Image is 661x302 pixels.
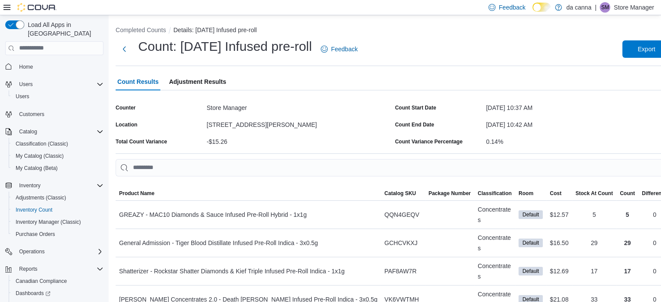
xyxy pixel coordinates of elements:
[653,209,656,220] p: 0
[16,109,48,119] a: Customers
[546,262,572,280] div: $12.69
[384,209,419,220] span: QQN4GEQV
[12,288,54,299] a: Dashboards
[9,90,107,103] button: Users
[16,264,103,274] span: Reports
[119,209,307,220] span: GREAZY - MAC10 Diamonds & Sauce Infused Pre-Roll Hybrid - 1x1g
[12,276,103,286] span: Canadian Compliance
[550,190,561,197] span: Cost
[12,163,61,173] a: My Catalog (Beta)
[19,111,44,118] span: Customers
[522,211,539,219] span: Default
[2,126,107,138] button: Catalog
[19,128,37,135] span: Catalog
[16,62,37,72] a: Home
[2,108,107,120] button: Customers
[12,205,103,215] span: Inventory Count
[518,239,543,247] span: Default
[116,138,167,145] div: Total Count Variance
[653,266,656,276] p: 0
[9,275,107,287] button: Canadian Compliance
[19,248,45,255] span: Operations
[12,192,103,203] span: Adjustments (Classic)
[206,118,391,128] div: [STREET_ADDRESS][PERSON_NAME]
[624,266,631,276] p: 17
[395,104,436,111] label: Count Start Date
[478,204,512,225] span: Concentrates
[16,264,41,274] button: Reports
[626,209,629,220] p: 5
[532,3,551,12] input: Dark Mode
[19,182,40,189] span: Inventory
[499,3,525,12] span: Feedback
[620,190,635,197] span: Count
[12,229,103,239] span: Purchase Orders
[2,179,107,192] button: Inventory
[518,210,543,219] span: Default
[12,276,70,286] a: Canadian Compliance
[395,138,462,145] div: Count Variance Percentage
[9,138,107,150] button: Classification (Classic)
[12,205,56,215] a: Inventory Count
[116,27,166,33] button: Completed Counts
[572,186,616,200] button: Stock At Count
[600,2,610,13] div: Store Manager
[12,288,103,299] span: Dashboards
[173,27,257,33] button: Details: [DATE] Infused pre-roll
[384,238,417,248] span: GCHCVKXJ
[9,216,107,228] button: Inventory Manager (Classic)
[16,153,64,159] span: My Catalog (Classic)
[478,261,512,282] span: Concentrates
[478,232,512,253] span: Concentrates
[16,79,103,90] span: Users
[12,91,33,102] a: Users
[19,81,33,88] span: Users
[206,101,391,111] div: Store Manager
[16,231,55,238] span: Purchase Orders
[9,192,107,204] button: Adjustments (Classic)
[12,217,103,227] span: Inventory Manager (Classic)
[116,186,381,200] button: Product Name
[16,246,103,257] span: Operations
[24,20,103,38] span: Load All Apps in [GEOGRAPHIC_DATA]
[16,180,103,191] span: Inventory
[119,266,345,276] span: Shatterizer - Rockstar Shatter Diamonds & Kief Triple Infused Pre-Roll Indica - 1x1g
[116,121,137,128] label: Location
[478,190,512,197] span: Classification
[546,234,572,252] div: $16.50
[331,45,358,53] span: Feedback
[12,217,84,227] a: Inventory Manager (Classic)
[12,139,103,149] span: Classification (Classic)
[546,186,572,200] button: Cost
[138,38,312,55] h1: Count: [DATE] Infused pre-roll
[601,2,609,13] span: SM
[518,190,533,197] span: Room
[117,73,159,90] span: Count Results
[16,140,68,147] span: Classification (Classic)
[616,186,638,200] button: Count
[9,287,107,299] a: Dashboards
[572,262,616,280] div: 17
[566,2,591,13] p: da canna
[12,163,103,173] span: My Catalog (Beta)
[395,121,434,128] label: Count End Date
[575,190,613,197] div: Stock At Count
[515,186,546,200] button: Room
[116,40,133,58] button: Next
[9,162,107,174] button: My Catalog (Beta)
[2,78,107,90] button: Users
[16,79,36,90] button: Users
[384,266,416,276] span: PAF8AW7R
[614,2,654,13] p: Store Manager
[9,228,107,240] button: Purchase Orders
[522,239,539,247] span: Default
[474,186,515,200] button: Classification
[653,238,656,248] p: 0
[595,2,597,13] p: |
[16,206,53,213] span: Inventory Count
[624,238,631,248] p: 29
[16,246,48,257] button: Operations
[16,219,81,226] span: Inventory Manager (Classic)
